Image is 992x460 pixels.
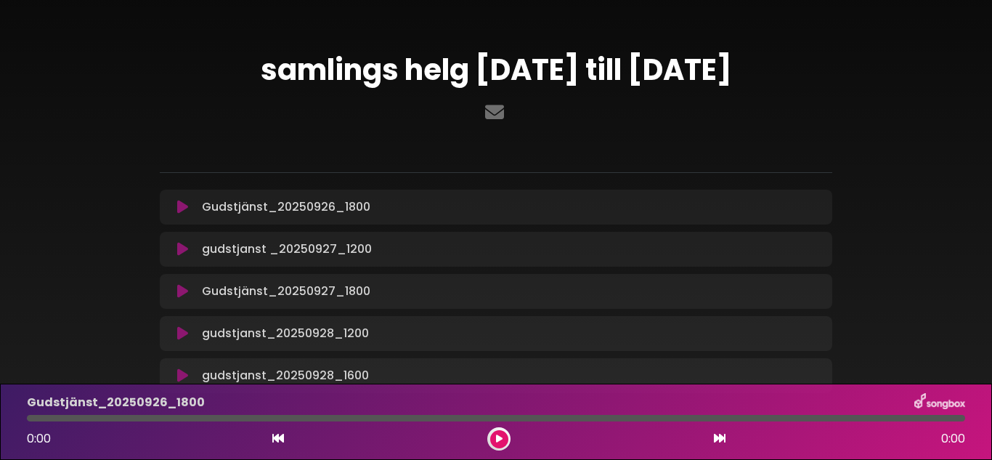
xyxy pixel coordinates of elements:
[160,52,832,87] h1: samlings helg [DATE] till [DATE]
[27,394,205,411] p: Gudstjänst_20250926_1800
[202,367,369,384] p: gudstjanst_20250928_1600
[202,241,372,258] p: gudstjanst _20250927_1200
[914,393,965,412] img: songbox-logo-white.png
[202,325,369,342] p: gudstjanst_20250928_1200
[941,430,965,448] span: 0:00
[202,198,370,216] p: Gudstjänst_20250926_1800
[27,430,51,447] span: 0:00
[202,283,370,300] p: Gudstjänst_20250927_1800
